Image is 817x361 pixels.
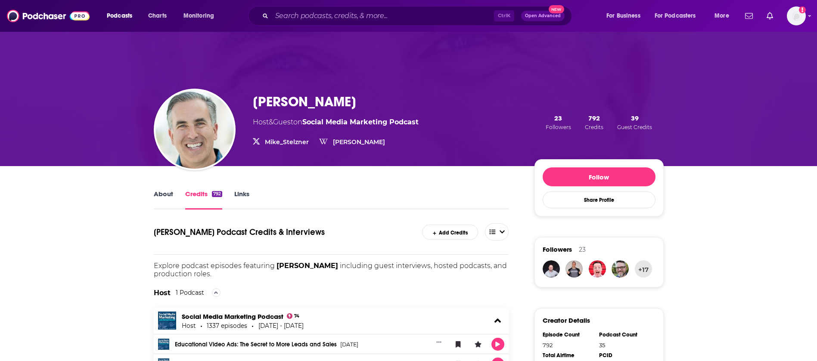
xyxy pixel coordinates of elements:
span: For Business [606,10,640,22]
span: Logged in as jefuchs [787,6,806,25]
div: Host 1337 episodes [DATE] - [DATE] [182,322,304,329]
button: Share Profile [543,191,655,208]
a: [PERSON_NAME] [333,138,385,146]
a: Charts [143,9,172,23]
span: New [549,5,564,13]
h3: Creator Details [543,316,590,324]
span: Podcasts [107,10,132,22]
span: Guest Credits [617,124,652,130]
img: Social Media Marketing Podcast [158,312,176,330]
img: BenjaminPoulter [543,260,560,278]
img: LIVETHEFUEL [565,260,583,278]
span: More [714,10,729,22]
div: 792 [212,191,222,197]
button: open menu [708,9,740,23]
button: 23Followers [543,114,574,131]
div: Podcast Count [599,331,650,338]
svg: Add a profile image [799,6,806,13]
span: 39 [631,114,639,122]
span: 792 [588,114,600,122]
div: 35 [599,342,650,349]
a: Show notifications dropdown [742,9,756,23]
a: Show notifications dropdown [763,9,777,23]
button: open menu [101,9,143,23]
img: jmsmith8094 [612,260,629,278]
img: Michael Stelzner [155,90,234,169]
img: iagdotme [589,260,606,278]
button: Play [491,338,504,351]
a: Add Credits [422,225,478,240]
div: PCID [599,352,650,359]
div: The Host is the on-air master of ceremonies of the podcast and a consistent presence on every epi... [154,278,509,307]
button: Follow [543,167,655,186]
button: 792Credits [582,114,606,131]
span: Monitoring [183,10,214,22]
button: Open AdvancedNew [521,11,565,21]
span: & [269,118,273,126]
span: Ctrl K [494,10,514,22]
button: 39Guest Credits [615,114,655,131]
button: open menu [485,223,509,241]
button: open menu [177,9,225,23]
span: Open Advanced [525,14,561,18]
span: 23 [554,114,562,122]
span: Charts [148,10,167,22]
div: 1 Podcast [176,289,204,296]
span: 74 [294,315,299,318]
a: Credits792 [185,190,222,210]
span: on [293,118,419,126]
a: Mike_Stelzner [265,138,309,146]
h2: Host [154,289,171,297]
a: Social Media Marketing Podcast [302,118,419,126]
h1: Michael Stelzner's Podcast Credits & Interviews [154,223,406,241]
span: Host [253,118,269,126]
a: About [154,190,173,210]
button: Bookmark Episode [452,338,465,351]
button: Show More Button [433,338,445,346]
button: open menu [649,9,708,23]
button: Show profile menu [787,6,806,25]
div: Episode Count [543,331,593,338]
img: Educational Video Ads: The Secret to More Leads and Sales [158,339,169,350]
img: User Profile [787,6,806,25]
a: 74 [287,313,300,319]
div: 23 [579,246,586,253]
button: Leave a Rating [472,338,485,351]
a: Links [234,190,249,210]
span: [PERSON_NAME] [276,262,338,270]
span: Followers [546,124,571,130]
input: Search podcasts, credits, & more... [272,9,494,23]
span: For Podcasters [655,10,696,22]
p: Explore podcast episodes featuring including guest interviews, hosted podcasts, and production ro... [154,262,509,278]
div: Total Airtime [543,352,593,359]
button: +17 [635,260,652,278]
button: open menu [600,9,651,23]
h3: [PERSON_NAME] [253,93,356,110]
a: Educational Video Ads: The Secret to More Leads and Sales [175,342,337,348]
span: Credits [585,124,603,130]
span: Followers [543,245,572,253]
img: Podchaser - Follow, Share and Rate Podcasts [7,8,90,24]
span: Guest [273,118,293,126]
a: Social Media Marketing Podcast [182,312,283,321]
div: Search podcasts, credits, & more... [256,6,580,26]
div: 792 [543,342,593,349]
span: [DATE] [340,342,358,348]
